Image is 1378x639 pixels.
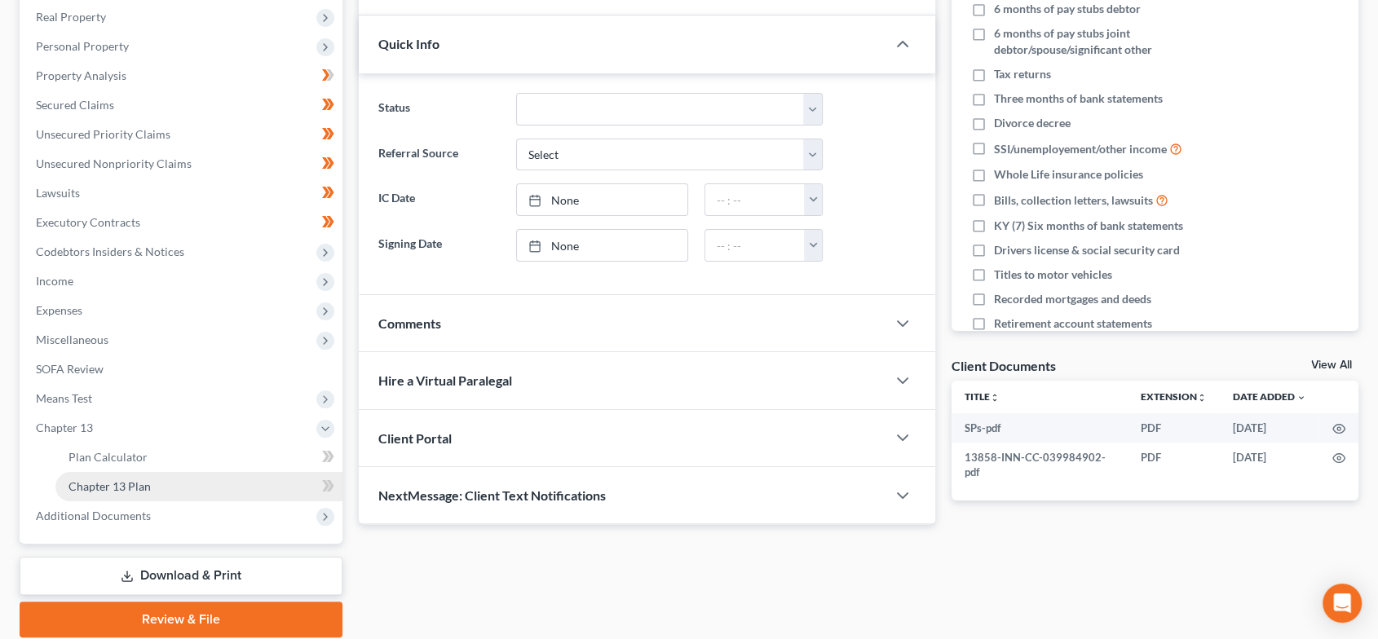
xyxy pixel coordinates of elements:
span: Chapter 13 [36,421,93,434]
span: Bills, collection letters, lawsuits [994,192,1153,209]
span: Miscellaneous [36,333,108,346]
span: Recorded mortgages and deeds [994,291,1151,307]
span: SSI/unemployement/other income [994,141,1167,157]
i: unfold_more [1197,393,1207,403]
i: unfold_more [990,393,1000,403]
td: PDF [1128,443,1220,487]
span: Retirement account statements [994,315,1152,332]
a: Chapter 13 Plan [55,472,342,501]
span: NextMessage: Client Text Notifications [378,487,606,503]
label: Referral Source [370,139,509,171]
div: Open Intercom Messenger [1323,584,1362,623]
a: None [517,230,687,261]
label: IC Date [370,183,509,216]
span: Tax returns [994,66,1051,82]
span: Additional Documents [36,509,151,522]
span: Plan Calculator [68,450,148,464]
a: View All [1311,359,1352,371]
a: None [517,184,687,215]
a: Unsecured Nonpriority Claims [23,149,342,178]
td: 13858-INN-CC-039984902-pdf [952,443,1128,487]
span: Lawsuits [36,186,80,200]
div: Client Documents [952,357,1056,374]
a: Titleunfold_more [965,390,1000,403]
label: Signing Date [370,229,509,262]
span: 6 months of pay stubs debtor [994,1,1141,17]
span: Real Property [36,10,106,24]
span: Whole Life insurance policies [994,166,1143,183]
i: expand_more [1296,393,1306,403]
span: Chapter 13 Plan [68,479,151,493]
span: Property Analysis [36,68,126,82]
span: Quick Info [378,36,439,51]
span: Means Test [36,391,92,405]
a: Secured Claims [23,90,342,120]
span: Divorce decree [994,115,1071,131]
td: [DATE] [1220,443,1319,487]
span: Secured Claims [36,98,114,112]
span: Unsecured Nonpriority Claims [36,156,192,170]
span: Hire a Virtual Paralegal [378,372,512,388]
span: Personal Property [36,39,129,53]
td: [DATE] [1220,413,1319,443]
label: Status [370,93,509,126]
a: Date Added expand_more [1233,390,1306,403]
td: SPs-pdf [952,413,1128,443]
span: Unsecured Priority Claims [36,127,170,141]
a: SOFA Review [23,355,342,384]
span: Three months of bank statements [994,90,1163,107]
span: 6 months of pay stubs joint debtor/spouse/significant other [994,25,1243,58]
span: Income [36,274,73,288]
span: Expenses [36,303,82,317]
span: KY (7) Six months of bank statements [994,218,1183,234]
a: Unsecured Priority Claims [23,120,342,149]
input: -- : -- [705,230,804,261]
span: Client Portal [378,430,452,446]
span: Comments [378,315,441,331]
a: Review & File [20,602,342,637]
a: Extensionunfold_more [1141,390,1207,403]
span: Codebtors Insiders & Notices [36,245,184,258]
a: Lawsuits [23,178,342,208]
input: -- : -- [705,184,804,215]
td: PDF [1128,413,1220,443]
span: Drivers license & social security card [994,242,1180,258]
span: Executory Contracts [36,215,140,229]
span: Titles to motor vehicles [994,267,1112,283]
a: Property Analysis [23,61,342,90]
a: Executory Contracts [23,208,342,237]
a: Download & Print [20,557,342,595]
a: Plan Calculator [55,443,342,472]
span: SOFA Review [36,362,104,376]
